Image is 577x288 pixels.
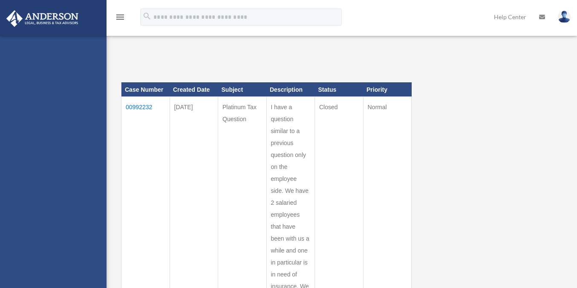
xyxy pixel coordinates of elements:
[142,12,152,21] i: search
[266,82,315,97] th: Description
[115,12,125,22] i: menu
[363,82,412,97] th: Priority
[115,15,125,22] a: menu
[218,82,267,97] th: Subject
[315,82,364,97] th: Status
[170,82,218,97] th: Created Date
[4,10,81,27] img: Anderson Advisors Platinum Portal
[121,82,170,97] th: Case Number
[558,11,571,23] img: User Pic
